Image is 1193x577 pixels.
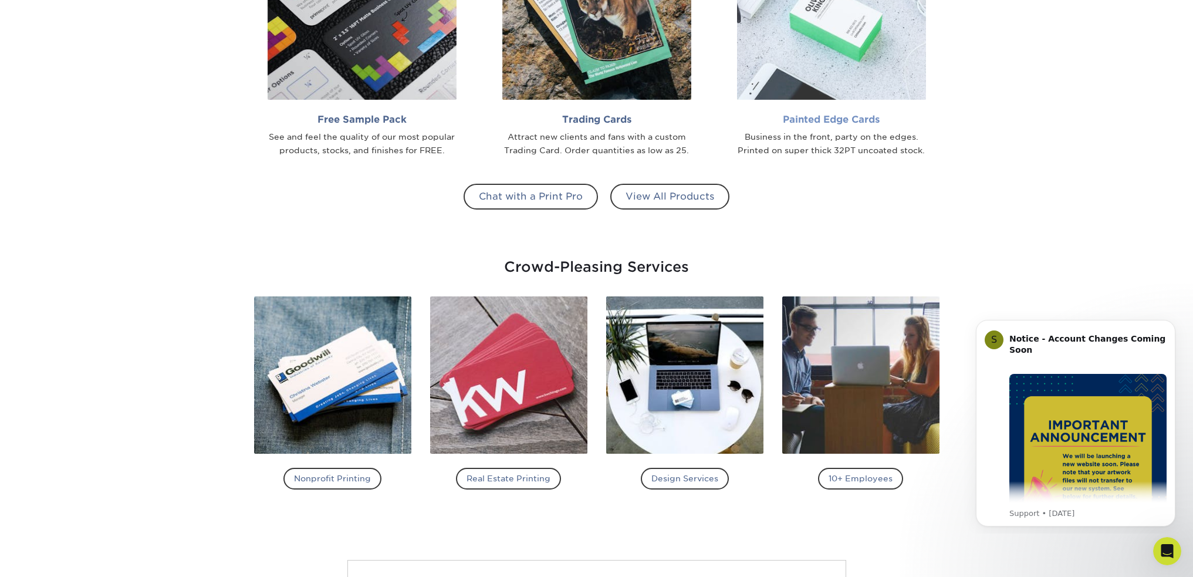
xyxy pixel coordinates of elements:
h2: Painted Edge Cards [737,114,926,125]
h4: Real Estate Printing [456,468,561,489]
a: 10+ Employees [782,296,939,494]
div: See and feel the quality of our most popular products, stocks, and finishes for FREE. [268,130,457,158]
iframe: Intercom notifications message [958,309,1193,534]
h4: Nonprofit Printing [283,468,381,489]
a: Design Services [606,296,763,494]
a: Nonprofit Printing [254,296,411,494]
img: 10+ Employees [782,296,939,454]
h2: Trading Cards [502,114,691,125]
a: View All Products [610,184,729,210]
img: Nonprofit Printing [254,296,411,454]
img: Design Services [606,296,763,454]
a: Real Estate Printing [430,296,587,494]
img: Real Estate Printing [430,296,587,454]
a: Chat with a Print Pro [464,184,598,210]
div: Business in the front, party on the edges. Printed on super thick 32PT uncoated stock. [737,130,926,158]
div: Attract new clients and fans with a custom Trading Card. Order quantities as low as 25. [502,130,691,158]
h2: Free Sample Pack [268,114,457,125]
h4: 10+ Employees [818,468,903,489]
h4: Design Services [641,468,729,489]
div: Crowd-Pleasing Services [254,247,940,278]
iframe: Intercom live chat [1153,537,1181,565]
